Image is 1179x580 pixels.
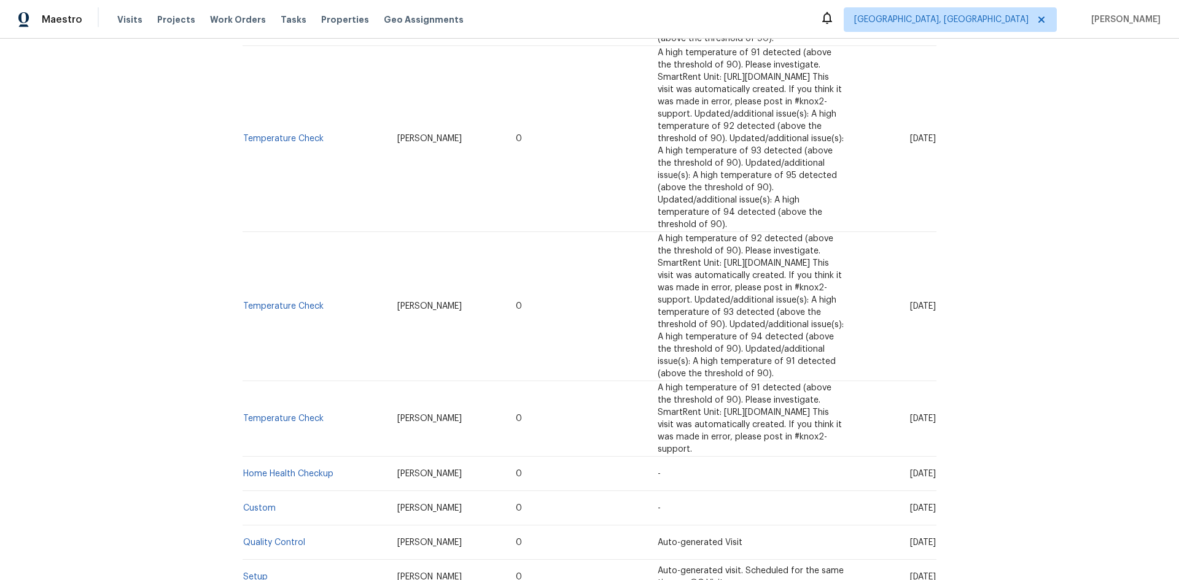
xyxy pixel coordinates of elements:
[910,538,936,547] span: [DATE]
[397,470,462,478] span: [PERSON_NAME]
[910,504,936,512] span: [DATE]
[243,302,324,311] a: Temperature Check
[397,504,462,512] span: [PERSON_NAME]
[397,302,462,311] span: [PERSON_NAME]
[243,134,324,143] a: Temperature Check
[658,48,844,229] span: A high temperature of 91 detected (above the threshold of 90). Please investigate. SmartRent Unit...
[42,14,82,26] span: Maestro
[281,15,306,24] span: Tasks
[397,414,462,423] span: [PERSON_NAME]
[210,14,266,26] span: Work Orders
[1086,14,1161,26] span: [PERSON_NAME]
[243,538,305,547] a: Quality Control
[910,414,936,423] span: [DATE]
[516,302,522,311] span: 0
[321,14,369,26] span: Properties
[658,234,844,378] span: A high temperature of 92 detected (above the threshold of 90). Please investigate. SmartRent Unit...
[658,504,661,512] span: -
[397,134,462,143] span: [PERSON_NAME]
[117,14,142,26] span: Visits
[397,538,462,547] span: [PERSON_NAME]
[658,470,661,478] span: -
[516,414,522,423] span: 0
[384,14,464,26] span: Geo Assignments
[910,470,936,478] span: [DATE]
[243,414,324,423] a: Temperature Check
[516,134,522,143] span: 0
[910,302,936,311] span: [DATE]
[516,538,522,547] span: 0
[910,134,936,143] span: [DATE]
[854,14,1029,26] span: [GEOGRAPHIC_DATA], [GEOGRAPHIC_DATA]
[243,470,333,478] a: Home Health Checkup
[658,384,842,454] span: A high temperature of 91 detected (above the threshold of 90). Please investigate. SmartRent Unit...
[243,504,276,512] a: Custom
[658,538,742,547] span: Auto-generated Visit
[157,14,195,26] span: Projects
[516,504,522,512] span: 0
[516,470,522,478] span: 0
